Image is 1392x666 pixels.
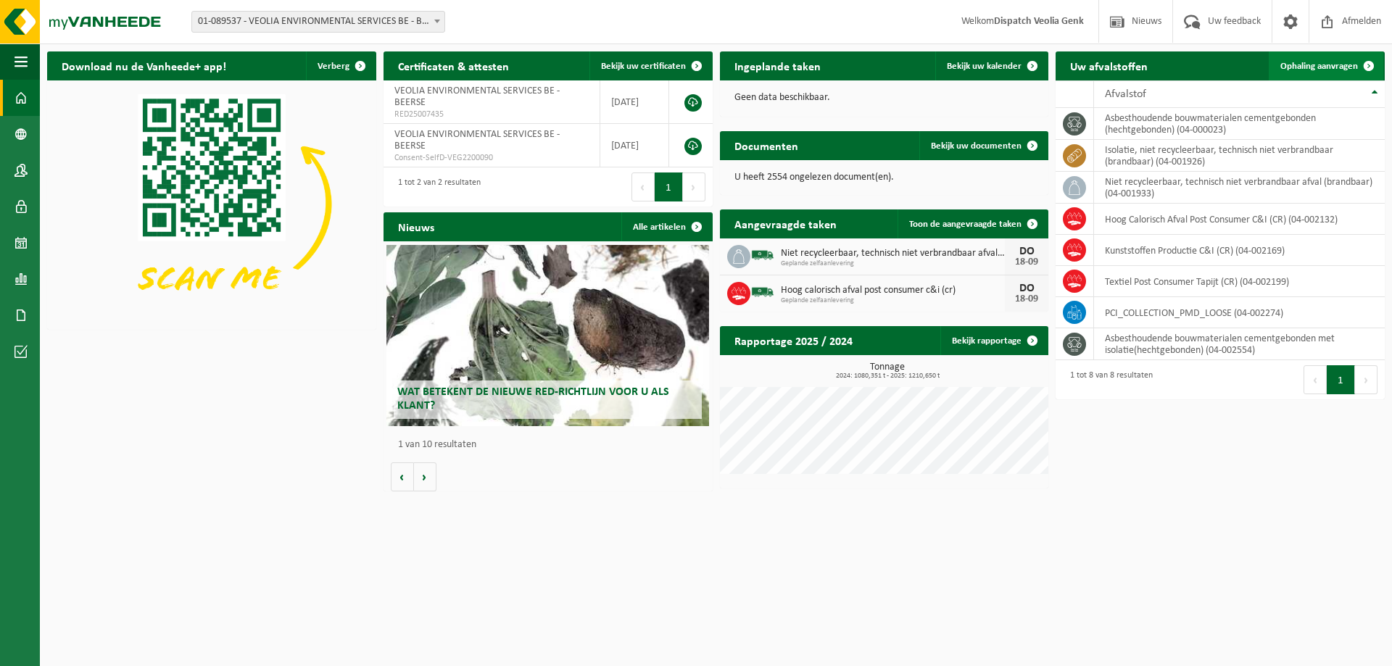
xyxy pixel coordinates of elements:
td: asbesthoudende bouwmaterialen cementgebonden (hechtgebonden) (04-000023) [1094,108,1385,140]
span: Bekijk uw certificaten [601,62,686,71]
h2: Download nu de Vanheede+ app! [47,51,241,80]
span: Ophaling aanvragen [1280,62,1358,71]
span: Geplande zelfaanlevering [781,296,1006,305]
button: 1 [655,172,683,201]
a: Toon de aangevraagde taken [898,209,1047,238]
span: Niet recycleerbaar, technisch niet verbrandbaar afval (brandbaar) [781,248,1006,259]
span: VEOLIA ENVIRONMENTAL SERVICES BE - BEERSE [394,129,560,151]
td: [DATE] [600,80,670,124]
span: Bekijk uw documenten [931,141,1022,151]
a: Bekijk uw certificaten [589,51,711,80]
div: 18-09 [1012,257,1041,267]
td: PCI_COLLECTION_PMD_LOOSE (04-002274) [1094,297,1385,328]
img: BL-SO-LV [750,280,775,304]
p: U heeft 2554 ongelezen document(en). [734,172,1035,183]
h2: Ingeplande taken [720,51,835,80]
td: Hoog Calorisch Afval Post Consumer C&I (CR) (04-002132) [1094,204,1385,235]
p: Geen data beschikbaar. [734,93,1035,103]
span: RED25007435 [394,109,589,120]
h2: Uw afvalstoffen [1056,51,1162,80]
img: Download de VHEPlus App [47,80,376,327]
a: Bekijk rapportage [940,326,1047,355]
span: Hoog calorisch afval post consumer c&i (cr) [781,285,1006,296]
button: Volgende [414,462,436,491]
h2: Rapportage 2025 / 2024 [720,326,867,354]
a: Bekijk uw documenten [919,131,1047,160]
span: Geplande zelfaanlevering [781,259,1006,268]
span: VEOLIA ENVIRONMENTAL SERVICES BE - BEERSE [394,86,560,108]
h2: Aangevraagde taken [720,209,851,238]
span: Afvalstof [1105,88,1146,100]
p: 1 van 10 resultaten [398,440,705,450]
span: Verberg [318,62,349,71]
span: Consent-SelfD-VEG2200090 [394,152,589,164]
td: Kunststoffen Productie C&I (CR) (04-002169) [1094,235,1385,266]
img: BL-SO-LV [750,243,775,267]
button: Next [1355,365,1377,394]
td: [DATE] [600,124,670,167]
span: 01-089537 - VEOLIA ENVIRONMENTAL SERVICES BE - BEERSE [192,12,444,32]
span: Wat betekent de nieuwe RED-richtlijn voor u als klant? [397,386,669,412]
h2: Documenten [720,131,813,159]
strong: Dispatch Veolia Genk [994,16,1084,27]
span: Toon de aangevraagde taken [909,220,1022,229]
h2: Certificaten & attesten [384,51,523,80]
h3: Tonnage [727,362,1049,380]
button: 1 [1327,365,1355,394]
button: Verberg [306,51,375,80]
button: Previous [1304,365,1327,394]
td: asbesthoudende bouwmaterialen cementgebonden met isolatie(hechtgebonden) (04-002554) [1094,328,1385,360]
a: Ophaling aanvragen [1269,51,1383,80]
div: 1 tot 2 van 2 resultaten [391,171,481,203]
span: Bekijk uw kalender [947,62,1022,71]
button: Previous [631,172,655,201]
a: Bekijk uw kalender [935,51,1047,80]
h2: Nieuws [384,212,449,241]
a: Wat betekent de nieuwe RED-richtlijn voor u als klant? [386,245,709,426]
div: 1 tot 8 van 8 resultaten [1063,364,1153,396]
div: DO [1012,283,1041,294]
a: Alle artikelen [621,212,711,241]
span: 01-089537 - VEOLIA ENVIRONMENTAL SERVICES BE - BEERSE [191,11,445,33]
td: Textiel Post Consumer Tapijt (CR) (04-002199) [1094,266,1385,297]
span: 2024: 1080,351 t - 2025: 1210,650 t [727,372,1049,380]
div: 18-09 [1012,294,1041,304]
div: DO [1012,246,1041,257]
button: Next [683,172,705,201]
td: isolatie, niet recycleerbaar, technisch niet verbrandbaar (brandbaar) (04-001926) [1094,140,1385,172]
td: niet recycleerbaar, technisch niet verbrandbaar afval (brandbaar) (04-001933) [1094,172,1385,204]
button: Vorige [391,462,414,491]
